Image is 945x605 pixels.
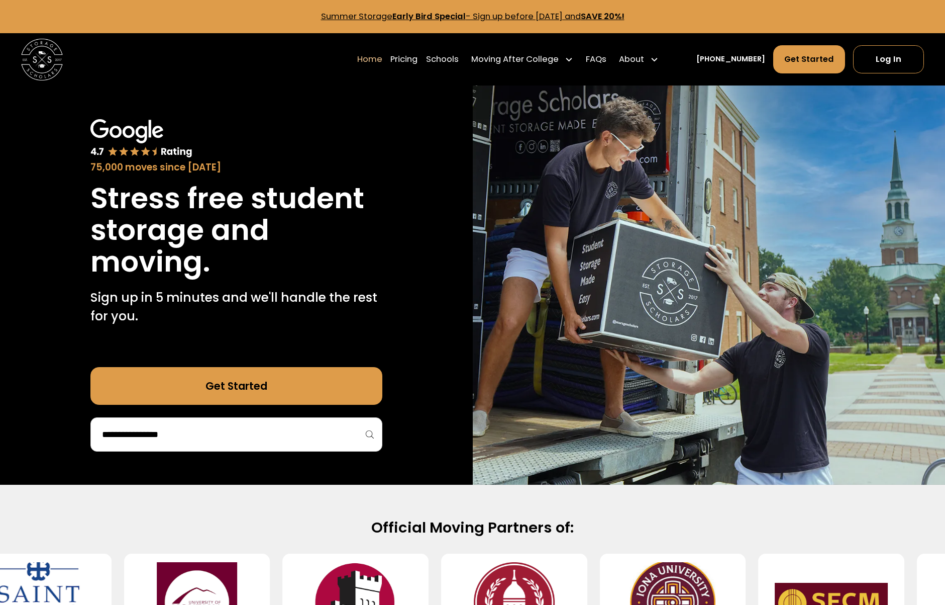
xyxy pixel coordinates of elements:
a: Home [357,45,382,74]
div: 75,000 moves since [DATE] [90,160,382,175]
div: About [614,45,663,74]
div: Moving After College [467,45,578,74]
h2: Official Moving Partners of: [139,518,806,537]
a: Schools [426,45,459,74]
a: Pricing [390,45,417,74]
strong: Early Bird Special [392,11,466,22]
a: Summer StorageEarly Bird Special- Sign up before [DATE] andSAVE 20%! [321,11,624,22]
strong: SAVE 20%! [581,11,624,22]
img: Storage Scholars main logo [21,39,63,80]
a: Get Started [90,367,382,405]
a: FAQs [586,45,606,74]
h1: Stress free student storage and moving. [90,183,382,277]
a: Get Started [773,45,845,73]
a: [PHONE_NUMBER] [696,54,765,65]
div: About [619,53,644,66]
p: Sign up in 5 minutes and we'll handle the rest for you. [90,288,382,326]
a: Log In [853,45,924,73]
img: Google 4.7 star rating [90,119,193,158]
div: Moving After College [471,53,559,66]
